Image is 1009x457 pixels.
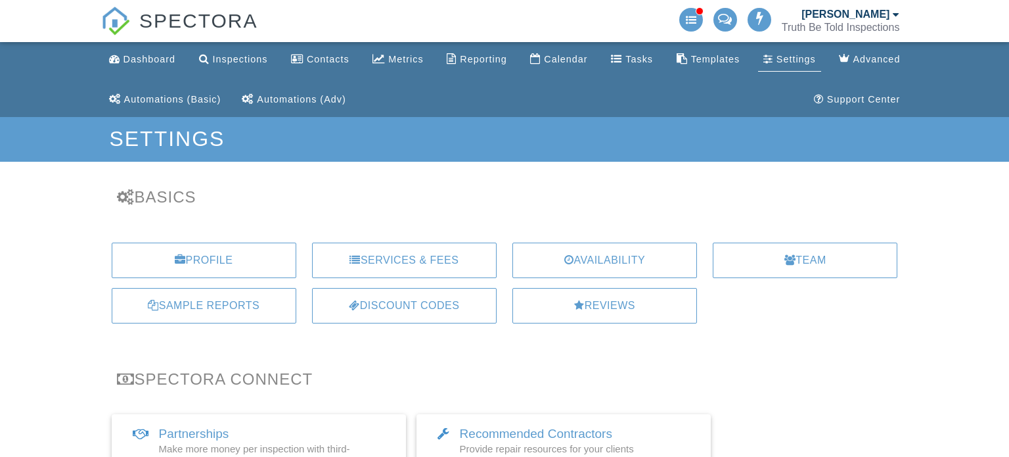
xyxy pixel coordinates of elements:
a: Automations (Basic) [104,87,227,112]
div: Support Center [827,94,901,105]
div: Reporting [460,54,506,64]
h3: Spectora Connect [117,370,893,388]
div: Templates [691,54,740,64]
a: Inspections [194,47,273,72]
a: Discount Codes [312,288,497,324]
a: Team [713,243,897,278]
h3: Basics [117,188,893,206]
div: [PERSON_NAME] [801,8,889,21]
span: SPECTORA [139,7,258,34]
div: Advanced [853,54,900,64]
a: Contacts [286,47,355,72]
a: Support Center [809,87,906,112]
div: Metrics [388,54,423,64]
div: Inspections [213,54,268,64]
a: Availability [512,243,697,278]
a: Services & Fees [312,243,497,278]
a: Automations (Advanced) [236,87,351,112]
a: Reporting [441,47,512,72]
span: Recommended Contractors [460,427,612,441]
h1: Settings [109,128,899,151]
div: Dashboard [123,54,175,64]
div: Truth Be Told Inspections [782,21,900,34]
a: Calendar [525,47,593,72]
a: Tasks [606,47,658,72]
div: Contacts [307,54,349,64]
img: The Best Home Inspection Software - Spectora [101,7,130,36]
span: Partnerships [159,427,229,441]
div: Automations (Basic) [124,94,221,105]
a: Templates [671,47,746,72]
span: Provide repair resources for your clients [460,443,634,454]
a: Settings [758,47,821,72]
a: Sample Reports [112,288,296,324]
div: Automations (Adv) [257,94,346,105]
a: Profile [112,243,296,278]
div: Tasks [625,54,653,64]
div: Calendar [544,54,587,64]
a: SPECTORA [101,20,258,44]
a: Dashboard [104,47,181,72]
a: Advanced [834,47,905,72]
a: Metrics [367,47,428,72]
div: Settings [776,54,816,64]
a: Reviews [512,288,697,324]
